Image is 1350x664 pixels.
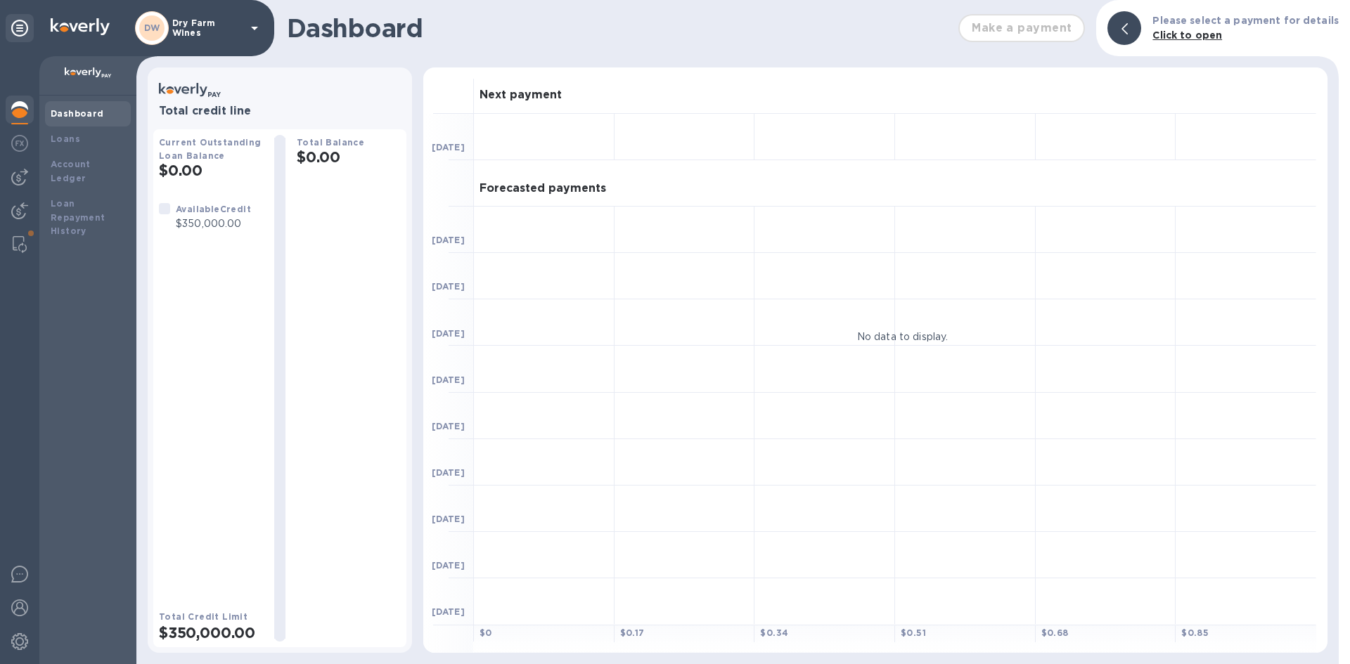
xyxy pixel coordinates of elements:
[480,89,562,102] h3: Next payment
[480,182,606,195] h3: Forecasted payments
[159,162,263,179] h2: $0.00
[51,108,104,119] b: Dashboard
[6,14,34,42] div: Unpin categories
[176,216,251,231] p: $350,000.00
[432,281,465,292] b: [DATE]
[432,235,465,245] b: [DATE]
[432,328,465,339] b: [DATE]
[51,134,80,144] b: Loans
[620,627,645,638] b: $ 0.17
[11,135,28,152] img: Foreign exchange
[144,22,160,33] b: DW
[1152,15,1339,26] b: Please select a payment for details
[51,159,91,183] b: Account Ledger
[432,606,465,617] b: [DATE]
[760,627,788,638] b: $ 0.34
[176,204,251,214] b: Available Credit
[901,627,926,638] b: $ 0.51
[297,137,364,148] b: Total Balance
[432,421,465,431] b: [DATE]
[480,627,492,638] b: $ 0
[297,148,401,166] h2: $0.00
[857,330,949,344] p: No data to display.
[159,624,263,642] h2: $350,000.00
[432,375,465,385] b: [DATE]
[1152,30,1222,41] b: Click to open
[287,13,951,43] h1: Dashboard
[159,137,262,161] b: Current Outstanding Loan Balance
[172,18,243,38] p: Dry Farm Wines
[432,560,465,571] b: [DATE]
[432,467,465,478] b: [DATE]
[1181,627,1209,638] b: $ 0.85
[51,18,110,35] img: Logo
[51,198,105,237] b: Loan Repayment History
[159,611,247,622] b: Total Credit Limit
[1041,627,1069,638] b: $ 0.68
[159,105,401,118] h3: Total credit line
[432,142,465,152] b: [DATE]
[432,514,465,524] b: [DATE]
